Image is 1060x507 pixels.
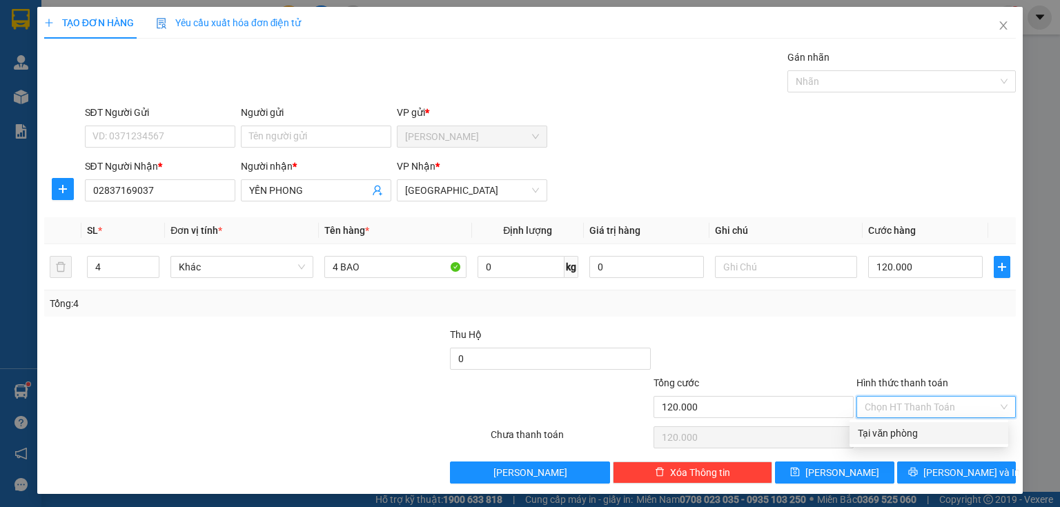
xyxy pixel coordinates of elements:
[589,256,704,278] input: 0
[241,105,391,120] div: Người gửi
[565,256,578,278] span: kg
[715,256,857,278] input: Ghi Chú
[50,256,72,278] button: delete
[790,467,800,478] span: save
[897,461,1017,484] button: printer[PERSON_NAME] và In
[156,17,302,28] span: Yêu cầu xuất hóa đơn điện tử
[709,217,863,244] th: Ghi chú
[998,20,1009,31] span: close
[908,467,918,478] span: printer
[450,461,609,484] button: [PERSON_NAME]
[503,225,552,236] span: Định lượng
[994,256,1010,278] button: plus
[156,18,167,29] img: icon
[489,427,651,451] div: Chưa thanh toán
[775,461,894,484] button: save[PERSON_NAME]
[324,225,369,236] span: Tên hàng
[856,377,948,388] label: Hình thức thanh toán
[397,161,435,172] span: VP Nhận
[44,17,134,28] span: TẠO ĐƠN HÀNG
[589,225,640,236] span: Giá trị hàng
[44,18,54,28] span: plus
[613,461,772,484] button: deleteXóa Thông tin
[493,465,567,480] span: [PERSON_NAME]
[868,225,916,236] span: Cước hàng
[654,377,699,388] span: Tổng cước
[241,159,391,174] div: Người nhận
[858,426,1000,441] div: Tại văn phòng
[170,225,222,236] span: Đơn vị tính
[52,178,74,200] button: plus
[324,256,467,278] input: VD: Bàn, Ghế
[85,159,235,174] div: SĐT Người Nhận
[372,185,383,196] span: user-add
[670,465,730,480] span: Xóa Thông tin
[50,296,410,311] div: Tổng: 4
[994,261,1010,272] span: plus
[787,52,830,63] label: Gán nhãn
[450,329,482,340] span: Thu Hộ
[405,126,539,147] span: Phan Rang
[87,225,98,236] span: SL
[85,105,235,120] div: SĐT Người Gửi
[52,183,73,195] span: plus
[397,105,547,120] div: VP gửi
[805,465,879,480] span: [PERSON_NAME]
[923,465,1020,480] span: [PERSON_NAME] và In
[405,180,539,201] span: Sài Gòn
[984,7,1023,46] button: Close
[655,467,665,478] span: delete
[179,257,304,277] span: Khác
